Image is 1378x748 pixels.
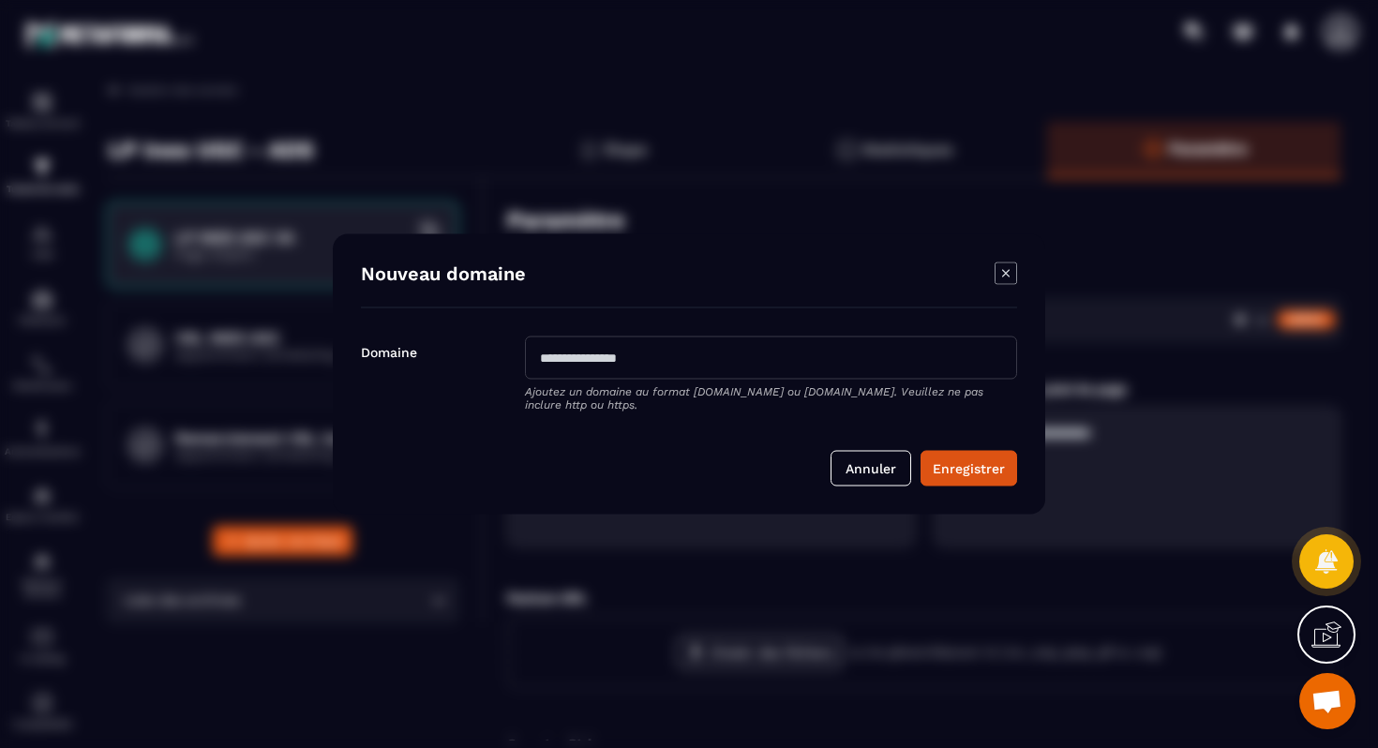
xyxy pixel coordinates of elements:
a: Ouvrir le chat [1299,673,1356,729]
p: Ajoutez un domaine au format [DOMAIN_NAME] ou [DOMAIN_NAME]. Veuillez ne pas inclure http ou https. [525,385,1017,411]
label: Domaine [361,345,417,360]
h4: Nouveau domaine [361,262,526,289]
button: Enregistrer [921,451,1017,486]
button: Annuler [831,451,911,486]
